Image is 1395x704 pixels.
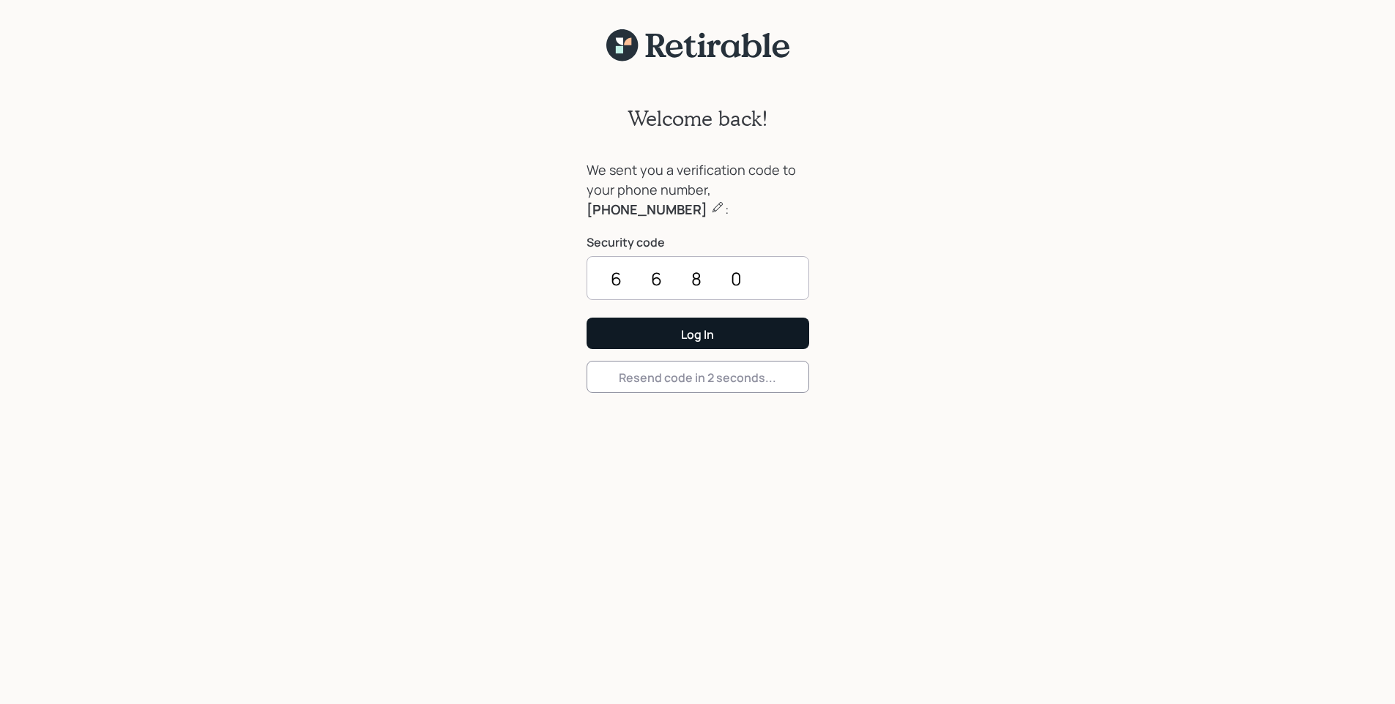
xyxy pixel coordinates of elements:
label: Security code [587,234,809,250]
b: [PHONE_NUMBER] [587,201,707,218]
input: •••• [587,256,809,300]
button: Resend code in 2 seconds... [587,361,809,392]
button: Log In [587,318,809,349]
div: Log In [681,326,714,342]
div: We sent you a verification code to your phone number, : [587,160,809,220]
div: Resend code in 2 seconds... [619,370,776,386]
h2: Welcome back! [628,106,768,131]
